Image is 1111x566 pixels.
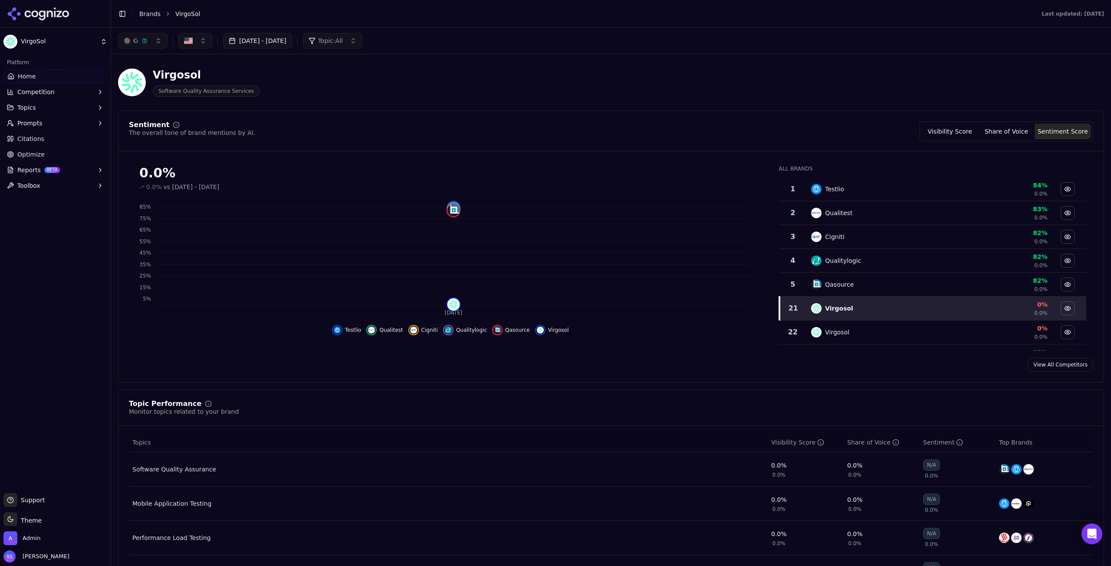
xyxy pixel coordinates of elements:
span: Top Brands [999,438,1032,447]
button: Hide virgosol data [1061,325,1075,339]
th: shareOfVoice [844,433,920,452]
th: Topics [129,433,768,452]
img: qasource [999,464,1009,474]
th: sentiment [920,433,996,452]
div: 0.0% [847,530,863,538]
div: 82% [966,229,1048,237]
img: VirgoSol [3,35,17,49]
span: 0.0% [772,506,786,513]
span: Qualitylogic [456,327,487,334]
button: Hide cigniti data [1061,230,1075,244]
button: Hide qualitylogic data [1061,254,1075,268]
tspan: 75% [139,216,151,222]
th: visibilityScore [768,433,844,452]
img: apache [1023,533,1034,543]
span: 0.0% [772,471,786,478]
button: Open user button [3,550,69,563]
img: United States [184,36,193,45]
div: All Brands [779,165,1086,172]
div: Software Quality Assurance [132,465,216,474]
button: Hide cigniti data [408,325,438,335]
a: Performance Load Testing [132,533,210,542]
img: qualitylogic [811,255,822,266]
span: Toolbox [17,181,40,190]
span: Theme [17,517,42,524]
tr: 82%Show global app testing data [779,344,1086,368]
span: 0.0% [1034,262,1048,269]
tspan: 15% [139,285,151,291]
img: qasource [447,204,460,216]
span: Topics [17,103,36,112]
img: VirgoSol [118,69,146,96]
span: Qualitest [379,327,403,334]
div: 21 [784,303,802,314]
div: Virgosol [153,68,260,82]
img: virgosol [447,298,460,311]
tspan: 55% [139,239,151,245]
img: testlio [1011,464,1022,474]
div: Qualitylogic [825,256,861,265]
img: blazemeter [1011,533,1022,543]
span: Home [18,72,36,81]
img: qasource [811,279,822,290]
button: Hide virgosol data [1061,301,1075,315]
tr: 22virgosolVirgosol0%0.0%Hide virgosol data [779,321,1086,344]
tspan: 25% [139,273,151,279]
span: 0.0% [925,541,938,548]
span: vs [DATE] - [DATE] [164,183,220,191]
tspan: [DATE] [445,310,463,316]
div: 0.0% [139,165,761,181]
span: 0.0% [1034,214,1048,221]
img: cigniti [410,327,417,334]
div: N/A [923,494,940,505]
span: Testlio [345,327,362,334]
div: 2 [783,208,802,218]
div: The overall tone of brand mentions by AI. [129,128,255,137]
button: Prompts [3,116,107,130]
span: 0.0% [925,507,938,514]
a: Home [3,69,107,83]
tspan: 85% [139,204,151,210]
span: 0.0% [1034,334,1048,340]
div: Share of Voice [847,438,899,447]
div: 1 [783,184,802,194]
span: Optimize [17,150,45,159]
span: 0.0% [1034,190,1048,197]
span: 0.0% [1034,286,1048,293]
div: Topic Performance [129,400,201,407]
div: Sentiment [923,438,963,447]
div: 5 [783,279,802,290]
div: 82% [966,276,1048,285]
button: Hide qasource data [1061,278,1075,291]
img: qasource [494,327,501,334]
img: testlio [811,184,822,194]
img: cigniti [811,232,822,242]
button: Hide testlio data [1061,182,1075,196]
th: Top Brands [996,433,1093,452]
span: 0.0% [1034,310,1048,317]
span: VirgoSol [175,10,200,18]
span: 0.0% [848,471,862,478]
img: qualitest [811,208,822,218]
tspan: 45% [139,250,151,256]
button: Hide qualitest data [1061,206,1075,220]
a: Brands [139,10,161,17]
tr: 4qualitylogicQualitylogic82%0.0%Hide qualitylogic data [779,249,1086,273]
img: Admin [3,531,17,545]
div: Monitor topics related to your brand [129,407,239,416]
span: Qasource [505,327,530,334]
div: Qualitest [825,209,852,217]
span: 0.0% [772,540,786,547]
div: Platform [3,56,107,69]
button: [DATE] - [DATE] [223,33,292,49]
div: 83% [966,205,1048,213]
div: 82% [966,348,1048,357]
span: Topic: All [318,36,343,45]
img: testlio [334,327,341,334]
span: [PERSON_NAME] [19,553,69,560]
div: Visibility Score [771,438,824,447]
div: 0.0% [771,495,787,504]
a: Mobile Application Testing [132,499,211,508]
div: 0.0% [771,530,787,538]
